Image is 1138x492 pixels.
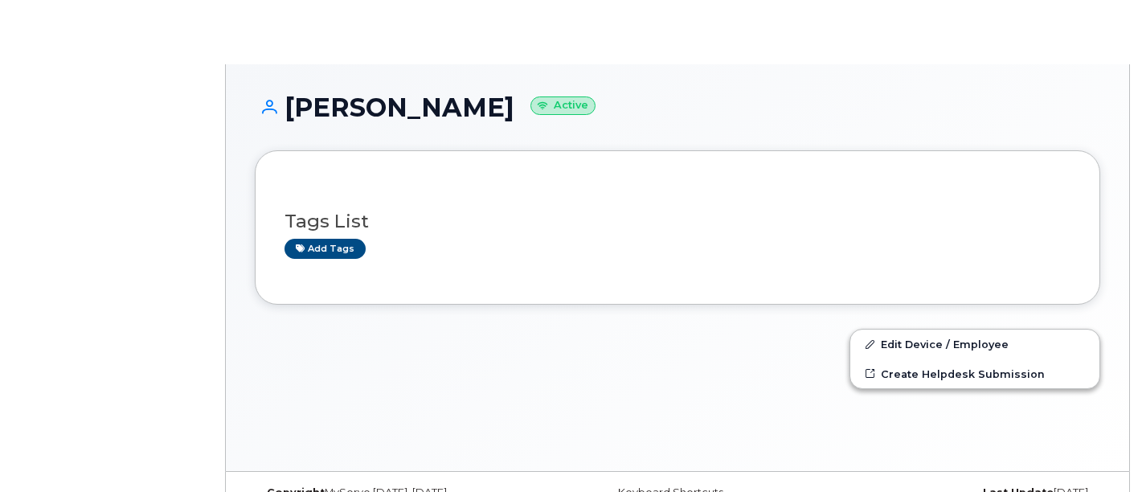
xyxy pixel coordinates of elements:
h3: Tags List [284,211,1070,232]
h1: [PERSON_NAME] [255,93,1100,121]
a: Add tags [284,239,366,259]
a: Create Helpdesk Submission [850,359,1099,388]
small: Active [530,96,596,115]
a: Edit Device / Employee [850,330,1099,359]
